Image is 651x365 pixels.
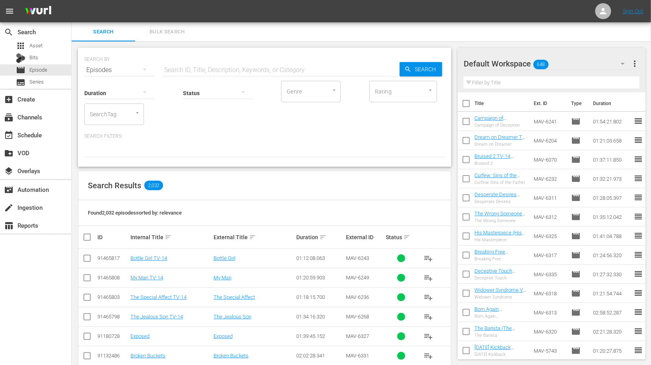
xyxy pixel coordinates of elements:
div: Widower Syndrome [474,295,527,300]
a: Campaign of Deception TV-14 (Campaign of Deception TV-14 #Roku (VARIANT)) [474,115,515,145]
td: MAV-6232 [531,169,568,188]
td: MAV-6318 [531,284,568,303]
div: 02:02:28.341 [296,353,344,359]
span: Episode [571,193,581,203]
div: Campaign of Deception [474,123,527,128]
td: MAV-5743 [531,341,568,360]
div: The Barista [474,333,527,338]
button: playlist_add [419,327,438,346]
a: Exposed [214,333,233,339]
span: reorder [634,135,643,145]
div: Default Workspace [464,53,632,75]
button: more_vert [630,54,639,73]
span: playlist_add [424,273,433,283]
a: The Jealous Son [214,314,251,320]
span: MAV-6236 [346,294,369,300]
a: Widower Syndrome V2 (Widower Syndrome V2 #Roku) [474,287,526,305]
span: reorder [634,269,643,279]
th: Type [566,92,588,115]
div: Bits [16,53,25,63]
div: 91465803 [97,294,128,300]
div: Curfew: Sins of the Father [474,180,527,185]
div: Bruised 2 [474,161,527,166]
span: Episode [16,65,25,75]
span: Episode [571,117,581,126]
span: reorder [634,231,643,240]
span: MAV-6249 [346,275,369,281]
span: Asset [16,41,25,51]
span: Bulk Search [140,27,194,37]
div: The Wrong Someone [474,218,527,223]
div: 91180728 [97,333,128,339]
span: Search [4,27,14,37]
div: Dream on Dreamer [474,142,527,147]
th: Ext. ID [529,92,566,115]
a: The Wrong Someone (The Wrong Someone #Roku) [474,211,525,228]
span: Channels [4,113,14,122]
span: reorder [634,116,643,126]
span: VOD [4,148,14,158]
a: Bruised 2 TV-14 (Bruised 2 TV-14 #Roku (VARIANT)) [474,153,515,171]
span: playlist_add [424,312,433,322]
span: Episode [571,136,581,145]
span: Automation [4,185,14,195]
a: Exposed [130,333,150,339]
span: Series [16,78,25,87]
a: Broken Buckets [130,353,165,359]
span: reorder [634,212,643,221]
button: playlist_add [419,268,438,287]
p: Search Filters: [84,133,445,140]
a: Desperate Desires (Desperate Desires #Roku) [474,191,520,209]
span: Found 2,032 episodes sorted by: relevance [88,210,182,216]
td: MAV-6204 [531,131,568,150]
div: Deceptive Touch [474,275,527,281]
span: Search [76,27,130,37]
span: Reports [4,221,14,230]
span: Episode [571,212,581,222]
span: Episode [571,174,581,183]
td: MAV-6320 [531,322,568,341]
div: Internal Title [130,232,211,242]
div: 91132486 [97,353,128,359]
div: External Title [214,232,294,242]
div: Breaking Free [474,256,527,262]
span: MAV-6268 [346,314,369,320]
div: External ID [346,234,383,240]
span: playlist_add [424,254,433,263]
td: 02:58:52.287 [590,303,634,322]
td: 01:41:04.788 [590,226,634,246]
button: Search [400,62,442,76]
div: Duration [296,232,344,242]
span: 2,032 [144,181,163,190]
div: 91465808 [97,275,128,281]
div: 91465817 [97,255,128,261]
button: Open [330,86,338,94]
span: reorder [634,154,643,164]
div: 91465798 [97,314,128,320]
a: Bottle Girl TV-14 [130,255,167,261]
span: 648 [534,56,549,73]
span: playlist_add [424,351,433,361]
span: Episode [571,346,581,355]
td: 01:20:27.875 [590,341,634,360]
span: MAV-6331 [346,353,369,359]
td: 01:21:54.744 [590,284,634,303]
span: Episode [571,308,581,317]
a: Sign Out [623,8,643,14]
span: Episode [571,250,581,260]
td: MAV-6325 [531,226,568,246]
div: 01:34:16.320 [296,314,344,320]
button: playlist_add [419,249,438,268]
div: His Masterpiece [474,237,527,242]
td: MAV-6313 [531,303,568,322]
span: reorder [634,345,643,355]
td: 01:24:56.320 [590,246,634,265]
td: MAV-6335 [531,265,568,284]
div: Born Again [PERSON_NAME] [474,314,527,319]
div: 01:20:59.903 [296,275,344,281]
span: Episode [571,231,581,241]
span: Overlays [4,166,14,176]
td: 01:28:05.397 [590,188,634,207]
a: My Man TV-14 [130,275,163,281]
a: My Man [214,275,231,281]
